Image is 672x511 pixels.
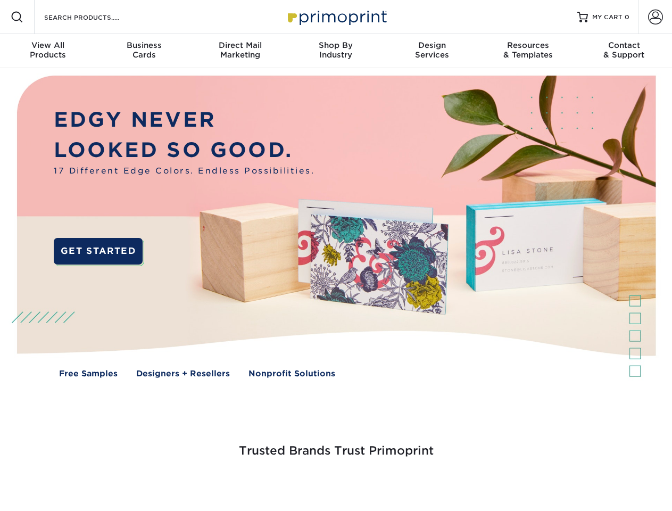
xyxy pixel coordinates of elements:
a: Direct MailMarketing [192,34,288,68]
a: Resources& Templates [480,34,576,68]
div: Marketing [192,40,288,60]
a: GET STARTED [54,238,143,265]
div: & Support [576,40,672,60]
div: & Templates [480,40,576,60]
img: Primoprint [283,5,389,28]
a: Nonprofit Solutions [248,368,335,380]
div: Cards [96,40,192,60]
a: Shop ByIndustry [288,34,384,68]
span: Resources [480,40,576,50]
input: SEARCH PRODUCTS..... [43,11,147,23]
p: EDGY NEVER [54,105,314,135]
span: Design [384,40,480,50]
span: 17 Different Edge Colors. Endless Possibilities. [54,165,314,177]
h3: Trusted Brands Trust Primoprint [25,418,648,471]
a: DesignServices [384,34,480,68]
p: LOOKED SO GOOD. [54,135,314,166]
span: Shop By [288,40,384,50]
span: Business [96,40,192,50]
div: Services [384,40,480,60]
a: BusinessCards [96,34,192,68]
span: 0 [625,13,629,21]
span: Contact [576,40,672,50]
span: MY CART [592,13,623,22]
div: Industry [288,40,384,60]
span: Direct Mail [192,40,288,50]
a: Contact& Support [576,34,672,68]
a: Free Samples [59,368,118,380]
a: Designers + Resellers [136,368,230,380]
